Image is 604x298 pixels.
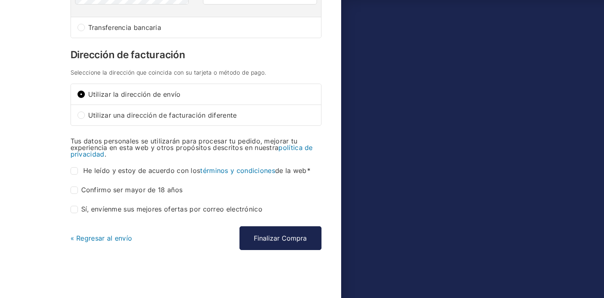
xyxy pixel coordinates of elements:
label: Sí, envíenme sus mejores ofertas por correo electrónico [71,206,263,213]
a: « Regresar al envío [71,234,132,242]
a: política de privacidad [71,143,313,158]
p: Tus datos personales se utilizarán para procesar tu pedido, mejorar tu experiencia en esta web y ... [71,138,321,157]
span: Utilizar una dirección de facturación diferente [88,112,315,118]
input: Sí, envíenme sus mejores ofertas por correo electrónico [71,206,78,213]
span: Utilizar la dirección de envío [88,91,315,98]
h4: Seleccione la dirección que coincida con su tarjeta o método de pago. [71,70,321,75]
a: términos y condiciones [200,166,275,175]
label: Confirmo ser mayor de 18 años [71,187,183,194]
span: Transferencia bancaria [88,24,315,31]
input: He leído y estoy de acuerdo con lostérminos y condicionesde la web [71,167,78,175]
span: He leído y estoy de acuerdo con los de la web [83,166,310,175]
h3: Dirección de facturación [71,50,321,60]
input: Confirmo ser mayor de 18 años [71,187,78,194]
button: Finalizar Compra [239,226,321,250]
